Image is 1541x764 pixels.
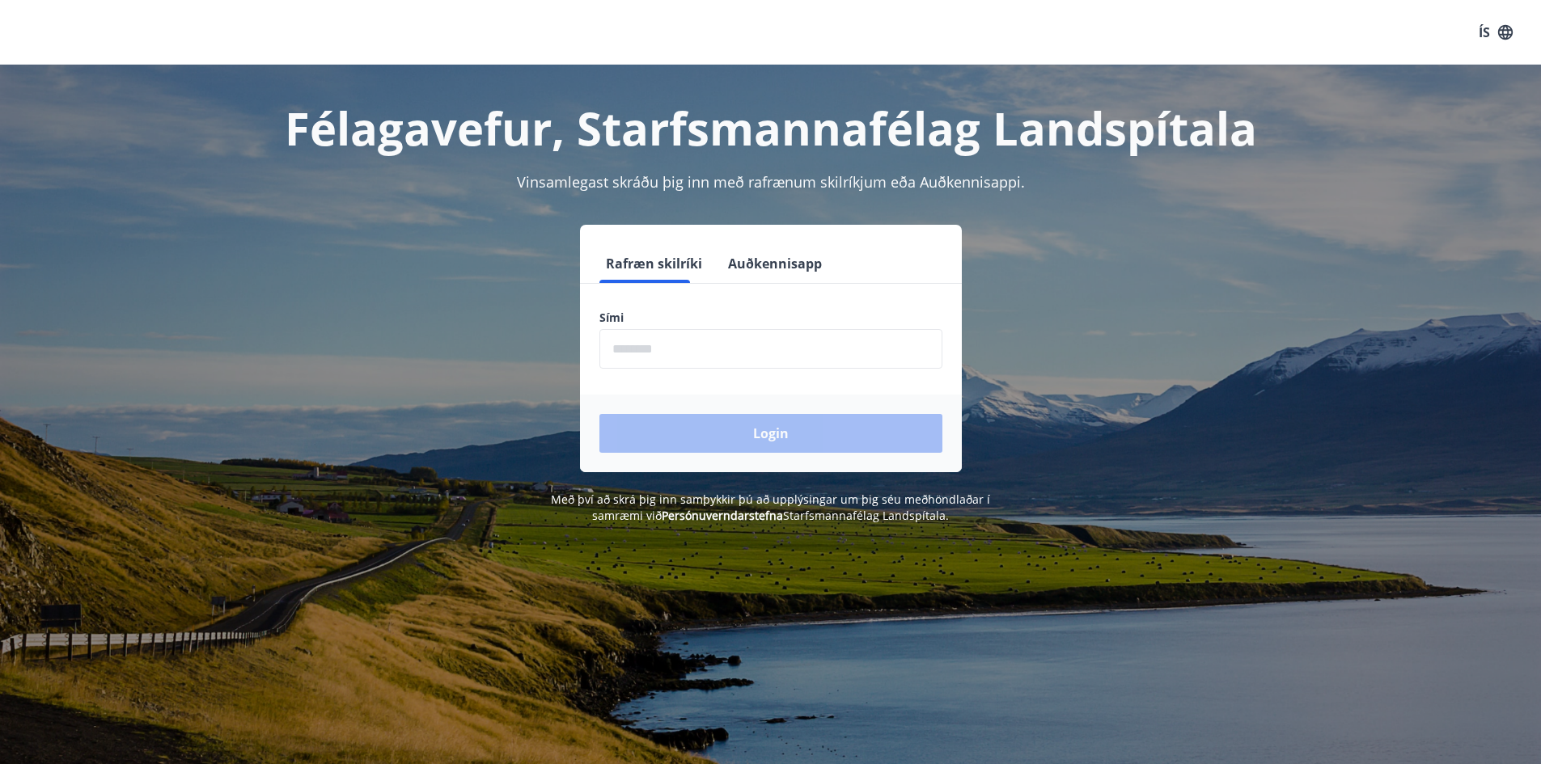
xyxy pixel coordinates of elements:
button: Rafræn skilríki [599,244,709,283]
h1: Félagavefur, Starfsmannafélag Landspítala [208,97,1334,158]
span: Með því að skrá þig inn samþykkir þú að upplýsingar um þig séu meðhöndlaðar í samræmi við Starfsm... [551,492,990,523]
button: Auðkennisapp [722,244,828,283]
span: Vinsamlegast skráðu þig inn með rafrænum skilríkjum eða Auðkennisappi. [517,172,1025,192]
button: ÍS [1470,18,1522,47]
a: Persónuverndarstefna [662,508,783,523]
label: Sími [599,310,942,326]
